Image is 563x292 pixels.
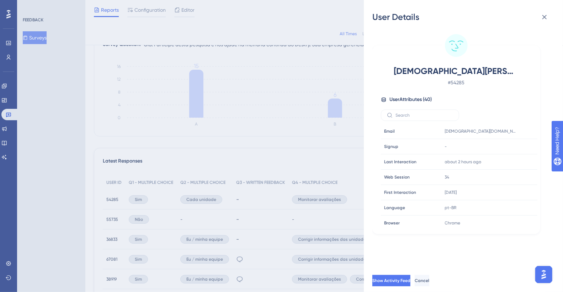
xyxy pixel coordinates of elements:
[384,190,416,195] span: First Interaction
[395,113,453,118] input: Search
[384,128,395,134] span: Email
[445,205,457,211] span: pt-BR
[384,159,416,165] span: Last Interaction
[384,174,410,180] span: Web Session
[384,220,400,226] span: Browser
[394,78,519,87] span: # 54285
[415,275,429,286] button: Cancel
[384,144,398,149] span: Signup
[445,174,450,180] span: 34
[445,128,516,134] span: [DEMOGRAPHIC_DATA][DOMAIN_NAME]
[445,220,461,226] span: Chrome
[372,11,554,23] div: User Details
[384,205,405,211] span: Language
[372,275,410,286] button: Show Activity Feed
[17,2,44,10] span: Need Help?
[533,264,554,285] iframe: UserGuiding AI Assistant Launcher
[445,144,447,149] span: -
[394,65,519,77] span: [DEMOGRAPHIC_DATA][PERSON_NAME]
[372,278,410,283] span: Show Activity Feed
[445,190,457,195] time: [DATE]
[389,95,432,104] span: User Attributes ( 40 )
[445,159,482,164] time: about 2 hours ago
[415,278,429,283] span: Cancel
